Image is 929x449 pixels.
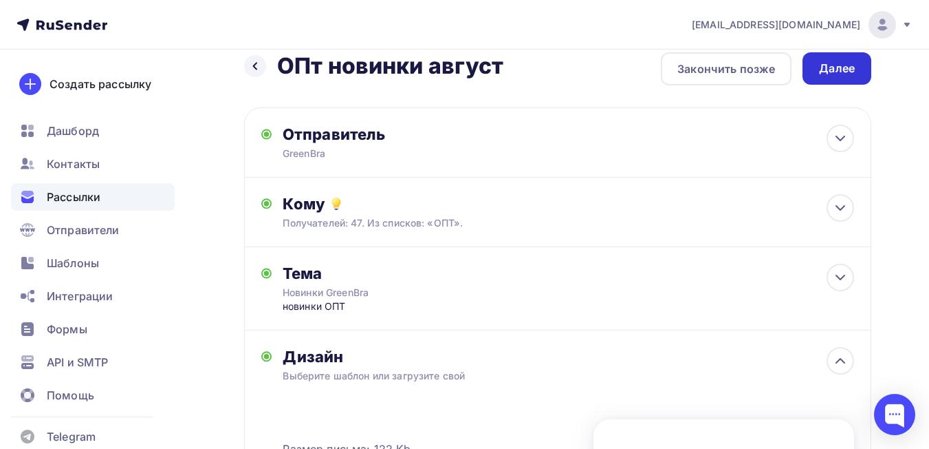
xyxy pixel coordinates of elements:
[11,117,175,145] a: Дашборд
[283,369,797,383] div: Выберите шаблон или загрузите свой
[283,264,554,283] div: Тема
[47,189,100,205] span: Рассылки
[11,183,175,211] a: Рассылки
[47,222,120,238] span: Отправители
[819,61,855,76] div: Далее
[283,194,854,213] div: Кому
[283,147,551,160] div: GreenBra
[11,315,175,343] a: Формы
[11,216,175,244] a: Отправители
[47,123,99,139] span: Дашборд
[277,52,504,80] h2: ОПт новинки август
[50,76,151,92] div: Создать рассылку
[47,255,99,271] span: Шаблоны
[47,288,113,304] span: Интеграции
[692,18,860,32] span: [EMAIL_ADDRESS][DOMAIN_NAME]
[47,428,96,445] span: Telegram
[47,156,100,172] span: Контакты
[283,125,580,144] div: Отправитель
[677,61,775,77] div: Закончить позже
[283,300,554,313] div: новинки ОПТ
[47,387,94,404] span: Помощь
[283,216,797,230] div: Получателей: 47. Из списков: «ОПТ».
[47,354,108,370] span: API и SMTP
[283,286,527,300] div: Новинки GreenBra
[47,321,87,337] span: Формы
[11,150,175,178] a: Контакты
[692,11,912,39] a: [EMAIL_ADDRESS][DOMAIN_NAME]
[11,249,175,277] a: Шаблоны
[283,347,854,366] div: Дизайн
